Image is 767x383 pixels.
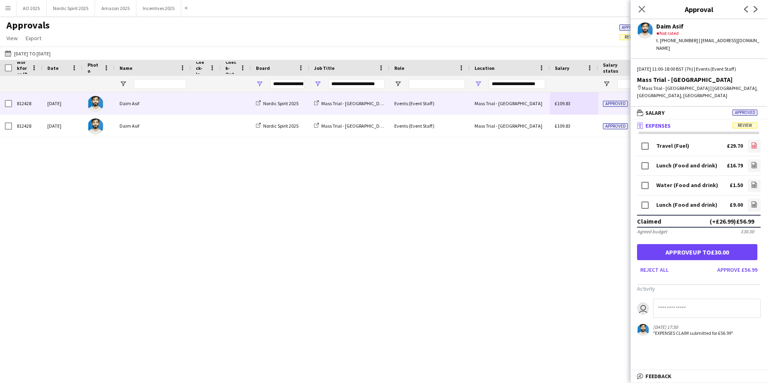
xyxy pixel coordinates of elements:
[263,100,298,106] span: Nordic Spirit 2025
[475,80,482,88] button: Open Filter Menu
[637,263,672,276] button: Reject all
[321,100,389,106] span: Mass Trial - [GEOGRAPHIC_DATA]
[555,100,570,106] span: £109.83
[727,143,743,149] div: £29.70
[619,23,678,31] span: 269 of 2761
[637,217,661,225] div: Claimed
[87,118,103,134] img: Daim Asif
[653,324,733,330] div: [DATE] 17:50
[43,92,83,114] div: [DATE]
[47,65,59,71] span: Date
[134,79,186,89] input: Name Filter Input
[656,182,718,188] div: Water (Food and drink)
[637,65,761,73] div: [DATE] 11:00-18:00 BST (7h) | Events (Event Staff)
[115,115,191,137] div: Daim Asif
[394,80,402,88] button: Open Filter Menu
[6,35,18,42] span: View
[475,65,495,71] span: Location
[637,244,757,260] button: Approveup to£30.00
[314,80,321,88] button: Open Filter Menu
[470,115,550,137] div: Mass Trial - [GEOGRAPHIC_DATA]
[409,79,465,89] input: Role Filter Input
[637,324,649,336] app-user-avatar: Daim Asif
[730,182,743,188] div: £1.50
[87,96,103,112] img: Daim Asif
[555,65,569,71] span: Salary
[625,35,639,40] span: Review
[617,79,641,89] input: Salary status Filter Input
[727,163,743,169] div: £16.79
[733,122,757,128] span: Review
[622,25,642,30] span: Approved
[136,0,181,16] button: Incentives 2025
[555,123,570,129] span: £109.83
[95,0,136,16] button: Amazon 2025
[656,163,717,169] div: Lunch (Food and drink)
[3,49,52,58] button: [DATE] to [DATE]
[196,59,206,77] span: Check-In
[730,202,743,208] div: £9.00
[87,62,100,74] span: Photo
[16,0,47,16] button: AO 2025
[631,370,767,382] mat-expansion-panel-header: Feedback
[390,115,470,137] div: Events (Event Staff)
[637,85,761,99] div: Mass Trial - [GEOGRAPHIC_DATA] | [GEOGRAPHIC_DATA], [GEOGRAPHIC_DATA], [GEOGRAPHIC_DATA]
[47,0,95,16] button: Nordic Spirit 2025
[263,123,298,129] span: Nordic Spirit 2025
[603,101,628,107] span: Approved
[637,285,761,292] h3: Activity
[714,263,761,276] button: Approve £56.99
[256,80,263,88] button: Open Filter Menu
[656,22,761,30] div: Daim Asif
[390,92,470,114] div: Events (Event Staff)
[656,202,717,208] div: Lunch (Food and drink)
[26,35,41,42] span: Export
[645,373,672,380] span: Feedback
[631,132,767,346] div: ExpensesReview
[17,59,28,77] span: Workforce ID
[637,76,761,83] div: Mass Trial - [GEOGRAPHIC_DATA]
[12,115,43,137] div: 812428
[631,4,767,14] h3: Approval
[115,92,191,114] div: Daim Asif
[637,228,667,234] div: Agreed budget
[470,92,550,114] div: Mass Trial - [GEOGRAPHIC_DATA]
[710,217,754,225] div: (+£26.99) £56.99
[256,100,298,106] a: Nordic Spirit 2025
[314,123,389,129] a: Mass Trial - [GEOGRAPHIC_DATA]
[656,37,761,51] div: t. [PHONE_NUMBER] | [EMAIL_ADDRESS][DOMAIN_NAME]
[394,65,404,71] span: Role
[314,65,335,71] span: Job Title
[3,33,21,43] a: View
[733,110,757,116] span: Approved
[645,122,671,129] span: Expenses
[653,330,733,336] div: "EXPENSES CLAIM submitted for £56.99"
[225,59,237,77] span: Check-Out
[656,30,761,37] div: Not rated
[603,123,628,129] span: Approved
[656,143,689,149] div: Travel (Fuel)
[314,100,389,106] a: Mass Trial - [GEOGRAPHIC_DATA]
[603,80,610,88] button: Open Filter Menu
[321,123,389,129] span: Mass Trial - [GEOGRAPHIC_DATA]
[619,33,656,40] span: 34
[631,120,767,132] mat-expansion-panel-header: ExpensesReview
[120,65,132,71] span: Name
[645,109,665,116] span: Salary
[741,228,754,234] div: £30.00
[43,115,83,137] div: [DATE]
[12,92,43,114] div: 812428
[603,62,632,74] span: Salary status
[256,123,298,129] a: Nordic Spirit 2025
[22,33,45,43] a: Export
[256,65,270,71] span: Board
[631,107,767,119] mat-expansion-panel-header: SalaryApproved
[120,80,127,88] button: Open Filter Menu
